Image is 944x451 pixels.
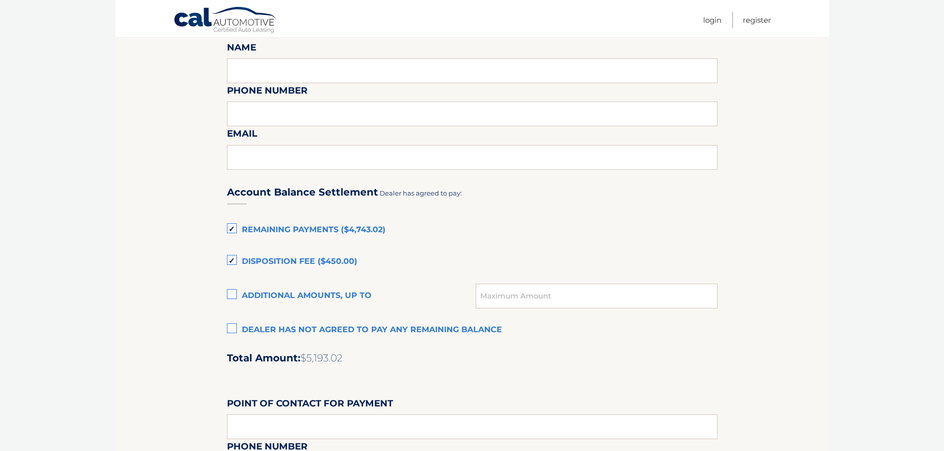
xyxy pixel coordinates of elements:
a: Register [743,12,771,28]
label: Additional amounts, up to [227,286,476,306]
a: Login [703,12,722,28]
input: Maximum Amount [476,284,717,308]
h2: Total Amount: [227,352,718,364]
label: Email [227,126,257,145]
label: Disposition Fee ($450.00) [227,252,718,272]
a: Cal Automotive [173,6,278,35]
label: Point of Contact for Payment [227,396,393,414]
span: $5,193.02 [300,352,342,364]
label: Remaining Payments ($4,743.02) [227,220,718,240]
h3: Account Balance Settlement [227,186,378,199]
label: Name [227,40,256,58]
span: Dealer has agreed to pay: [380,189,462,197]
label: Dealer has not agreed to pay any remaining balance [227,320,718,340]
label: Phone Number [227,83,308,101]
